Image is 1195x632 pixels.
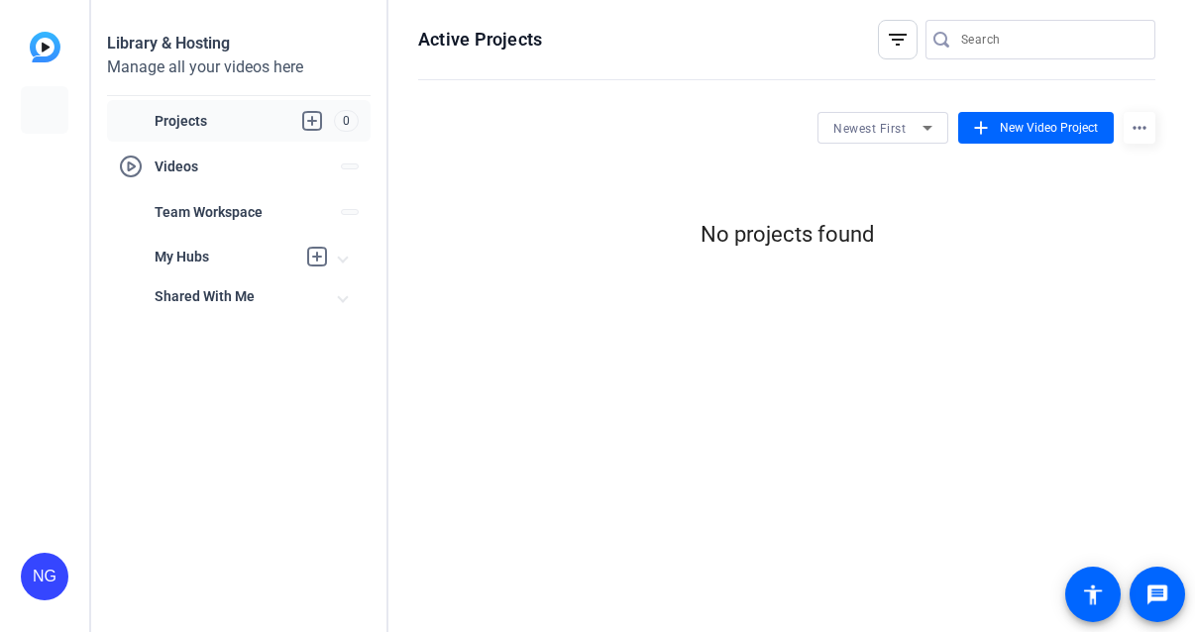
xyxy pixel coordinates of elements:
[107,276,371,316] mat-expansion-panel-header: Shared With Me
[334,110,359,132] span: 0
[961,28,1140,52] input: Search
[155,157,341,176] span: Videos
[1124,112,1155,144] mat-icon: more_horiz
[958,112,1114,144] button: New Video Project
[155,109,334,133] span: Projects
[155,247,295,267] span: My Hubs
[21,553,68,600] div: NG
[107,55,371,79] div: Manage all your videos here
[1145,582,1169,606] mat-icon: message
[107,32,371,55] div: Library & Hosting
[833,122,906,136] span: Newest First
[418,28,542,52] h1: Active Projects
[30,32,60,62] img: blue-gradient.svg
[107,237,371,276] mat-expansion-panel-header: My Hubs
[970,117,992,139] mat-icon: add
[155,202,341,222] span: Team Workspace
[1000,119,1098,137] span: New Video Project
[886,28,910,52] mat-icon: filter_list
[1081,582,1105,606] mat-icon: accessibility
[155,286,339,307] span: Shared With Me
[418,218,1155,251] div: No projects found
